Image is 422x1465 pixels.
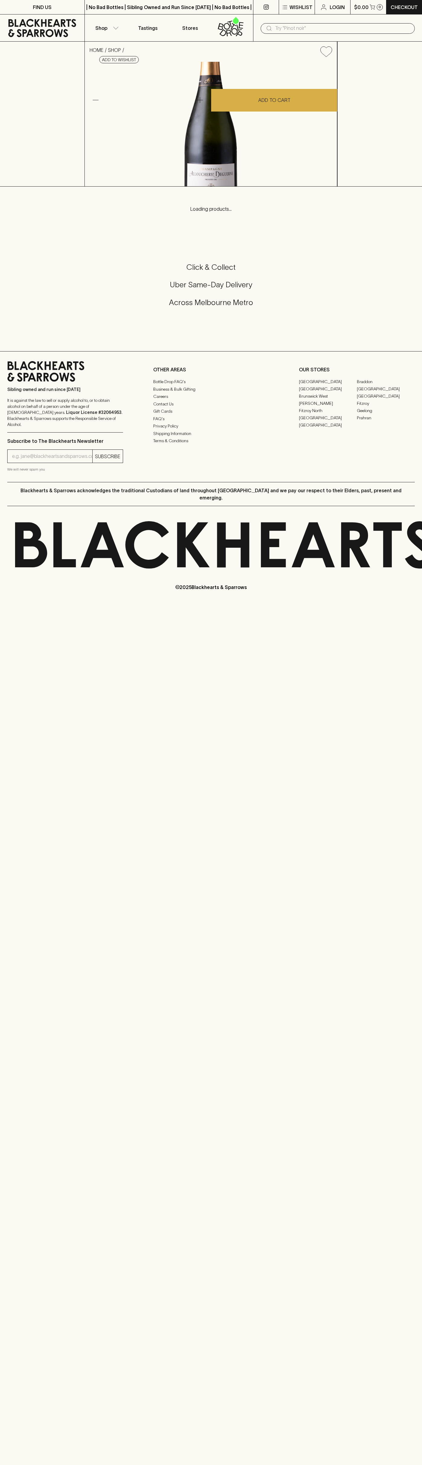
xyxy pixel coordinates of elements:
a: [GEOGRAPHIC_DATA] [299,414,357,421]
a: Fitzroy North [299,407,357,414]
a: HOME [90,47,103,53]
h5: Across Melbourne Metro [7,298,415,307]
a: Contact Us [153,400,269,408]
p: $0.00 [354,4,369,11]
p: Loading products... [6,205,416,213]
p: SUBSCRIBE [95,453,120,460]
button: Add to wishlist [318,44,335,59]
a: FAQ's [153,415,269,422]
button: SUBSCRIBE [93,450,123,463]
p: ADD TO CART [258,96,290,104]
a: [GEOGRAPHIC_DATA] [299,385,357,392]
a: Braddon [357,378,415,385]
img: 40619.png [85,62,337,186]
p: Stores [182,24,198,32]
button: Add to wishlist [99,56,139,63]
p: Subscribe to The Blackhearts Newsletter [7,437,123,445]
a: [GEOGRAPHIC_DATA] [299,421,357,429]
p: FIND US [33,4,52,11]
a: SHOP [108,47,121,53]
a: Prahran [357,414,415,421]
a: Careers [153,393,269,400]
p: Shop [95,24,107,32]
p: Tastings [138,24,157,32]
p: Blackhearts & Sparrows acknowledges the traditional Custodians of land throughout [GEOGRAPHIC_DAT... [12,487,410,501]
input: e.g. jane@blackheartsandsparrows.com.au [12,452,92,461]
div: Call to action block [7,238,415,339]
button: ADD TO CART [211,89,337,112]
a: [GEOGRAPHIC_DATA] [299,378,357,385]
p: Login [330,4,345,11]
p: OUR STORES [299,366,415,373]
h5: Uber Same-Day Delivery [7,280,415,290]
a: Tastings [127,14,169,41]
strong: Liquor License #32064953 [66,410,122,415]
a: Brunswick West [299,392,357,400]
p: Checkout [391,4,418,11]
p: OTHER AREAS [153,366,269,373]
a: Bottle Drop FAQ's [153,378,269,386]
p: Sibling owned and run since [DATE] [7,386,123,392]
a: Terms & Conditions [153,437,269,445]
p: We will never spam you [7,466,123,472]
h5: Click & Collect [7,262,415,272]
input: Try "Pinot noir" [275,24,410,33]
a: [PERSON_NAME] [299,400,357,407]
a: [GEOGRAPHIC_DATA] [357,385,415,392]
a: Shipping Information [153,430,269,437]
a: Fitzroy [357,400,415,407]
p: Wishlist [290,4,313,11]
a: Stores [169,14,211,41]
p: 0 [379,5,381,9]
p: It is against the law to sell or supply alcohol to, or to obtain alcohol on behalf of a person un... [7,397,123,427]
a: Privacy Policy [153,423,269,430]
a: Geelong [357,407,415,414]
button: Shop [85,14,127,41]
a: [GEOGRAPHIC_DATA] [357,392,415,400]
a: Business & Bulk Gifting [153,386,269,393]
a: Gift Cards [153,408,269,415]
